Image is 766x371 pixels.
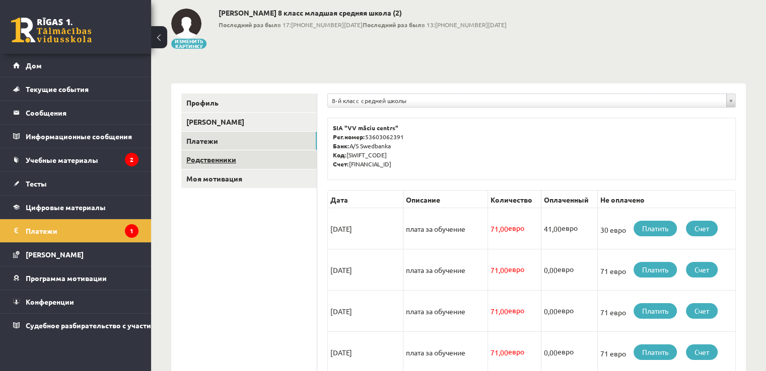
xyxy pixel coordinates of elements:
font: Текущие события [26,84,89,94]
font: [DATE] [330,307,352,316]
font: Счет: [333,160,349,168]
font: Платежи [186,136,218,145]
a: Платить [634,262,677,277]
a: Дом [13,54,138,77]
a: Моя мотивация [181,169,317,188]
button: Изменить картинку [171,39,206,49]
font: Профиль [186,98,219,107]
font: [PERSON_NAME] [26,250,84,259]
a: Конференции [13,290,138,313]
a: Платежи [181,132,317,150]
font: Последний раз был [219,21,277,29]
font: Количество [491,195,532,204]
font: евро [558,264,574,273]
font: Банк: [333,142,350,150]
font: Цифровые материалы [26,203,106,212]
font: Учебные материалы [26,155,98,164]
font: Платежи [26,226,57,235]
font: 71,00 [491,265,508,274]
font: Платить [642,265,668,274]
font: Счет [694,306,709,315]
font: евро [508,347,524,356]
font: Конференции [26,297,74,306]
font: 2 [130,155,133,163]
font: 8-й класс средней школы [332,97,406,105]
font: Счет [694,265,709,274]
font: Оплаченный [544,195,589,204]
font: Моя мотивация [186,174,242,183]
a: Платить [634,344,677,360]
font: плата за обучение [406,224,465,233]
font: 30 евро [600,225,626,234]
font: плата за обучение [406,265,465,274]
a: Программа мотивации [13,266,138,290]
font: Судебное разбирательство с участием [PERSON_NAME] [26,321,220,330]
font: 41,00 [544,224,562,233]
font: 71,00 [491,348,508,357]
a: Тесты [13,172,138,195]
font: в 13:[PHONE_NUMBER][DATE] [422,21,507,29]
font: Счет [694,347,709,356]
font: Информационные сообщения [26,132,132,141]
img: Руслан Игнатов [171,9,201,39]
font: Изменить картинку [175,37,203,50]
a: Сообщения [13,101,138,124]
font: Платить [642,347,668,356]
font: 0,00 [544,307,558,316]
font: [DATE] [330,224,352,233]
font: 71 евро [600,266,626,275]
a: Рижская 1-я средняя школа заочного обучения [11,18,92,43]
font: Платить [642,306,668,315]
font: 0,00 [544,265,558,274]
font: 71,00 [491,307,508,316]
a: Счет [686,262,718,277]
font: 1 [130,227,133,235]
font: 0,00 [544,348,558,357]
font: евро [508,264,524,273]
font: Тесты [26,179,47,188]
font: евро [558,306,574,315]
font: [DATE] [330,265,352,274]
a: Платить [634,221,677,236]
font: [SWIFT_CODE] [346,151,387,159]
font: A/S Swedbanka [350,142,391,150]
a: Судебное разбирательство с участием [PERSON_NAME] [13,314,138,337]
a: Цифровые материалы [13,196,138,219]
font: Рег.номер: [333,133,365,141]
font: плата за обучение [406,348,465,357]
font: Последний раз был [363,21,422,29]
font: Программа мотивации [26,273,107,283]
font: в 17:[PHONE_NUMBER][DATE] [277,21,363,29]
a: Счет [686,344,718,360]
a: Информационные сообщения2 [13,125,138,148]
font: Код: [333,151,346,159]
a: Профиль [181,94,317,112]
a: Платежи1 [13,219,138,242]
font: [DATE] [330,348,352,357]
font: Счет [694,224,709,233]
font: Дата [330,195,348,204]
a: Родственники [181,150,317,169]
a: Счет [686,303,718,319]
font: плата за обучение [406,307,465,316]
a: Учебные материалы [13,148,138,171]
a: Текущие события [13,77,138,101]
font: евро [508,306,524,315]
a: Платить [634,303,677,319]
font: 71 евро [600,308,626,317]
font: Родственники [186,155,236,164]
font: Сообщения [26,108,66,117]
a: Счет [686,221,718,236]
a: [PERSON_NAME] [181,113,317,131]
font: Дом [26,61,42,70]
font: [PERSON_NAME] 8 класс младшая средняя школа (2) [219,8,402,17]
font: Не оплачено [600,195,645,204]
font: 71 евро [600,349,626,358]
font: 71,00 [491,224,508,233]
a: 8-й класс средней школы [328,94,735,107]
font: SIA "VV māciu centrs" [333,124,398,132]
font: Платить [642,224,668,233]
font: [FINANCIAL_ID] [349,160,391,168]
font: евро [558,347,574,356]
font: 53603062391 [365,133,404,141]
